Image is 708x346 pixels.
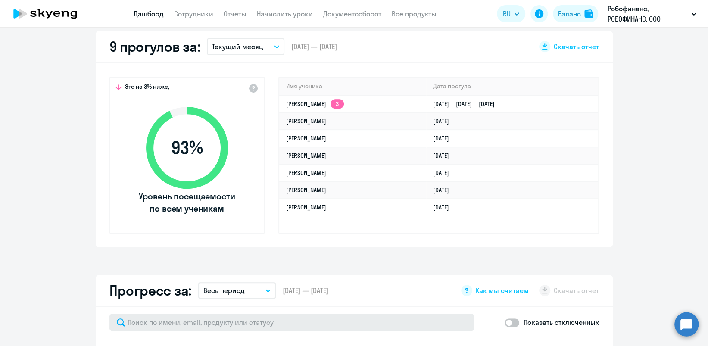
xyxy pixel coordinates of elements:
[392,9,437,18] a: Все продукты
[426,78,598,95] th: Дата прогула
[603,3,701,24] button: Робофинанс, РОБОФИНАНС, ООО
[503,9,511,19] span: RU
[212,41,263,52] p: Текущий месяц
[125,83,169,93] span: Это на 3% ниже,
[331,99,344,109] app-skyeng-badge: 3
[257,9,313,18] a: Начислить уроки
[286,152,326,159] a: [PERSON_NAME]
[497,5,525,22] button: RU
[203,285,245,296] p: Весь период
[433,117,456,125] a: [DATE]
[553,5,598,22] button: Балансbalance
[584,9,593,18] img: balance
[608,3,688,24] p: Робофинанс, РОБОФИНАНС, ООО
[174,9,213,18] a: Сотрудники
[286,117,326,125] a: [PERSON_NAME]
[207,38,284,55] button: Текущий месяц
[283,286,328,295] span: [DATE] — [DATE]
[286,134,326,142] a: [PERSON_NAME]
[291,42,337,51] span: [DATE] — [DATE]
[109,314,474,331] input: Поиск по имени, email, продукту или статусу
[323,9,381,18] a: Документооборот
[433,134,456,142] a: [DATE]
[279,78,427,95] th: Имя ученика
[286,169,326,177] a: [PERSON_NAME]
[137,190,237,215] span: Уровень посещаемости по всем ученикам
[558,9,581,19] div: Баланс
[476,286,529,295] span: Как мы считаем
[109,38,200,55] h2: 9 прогулов за:
[134,9,164,18] a: Дашборд
[433,203,456,211] a: [DATE]
[137,137,237,158] span: 93 %
[433,152,456,159] a: [DATE]
[433,186,456,194] a: [DATE]
[198,282,276,299] button: Весь период
[286,100,344,108] a: [PERSON_NAME]3
[524,317,599,327] p: Показать отключенных
[286,186,326,194] a: [PERSON_NAME]
[433,100,502,108] a: [DATE][DATE][DATE]
[433,169,456,177] a: [DATE]
[109,282,191,299] h2: Прогресс за:
[286,203,326,211] a: [PERSON_NAME]
[224,9,246,18] a: Отчеты
[554,42,599,51] span: Скачать отчет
